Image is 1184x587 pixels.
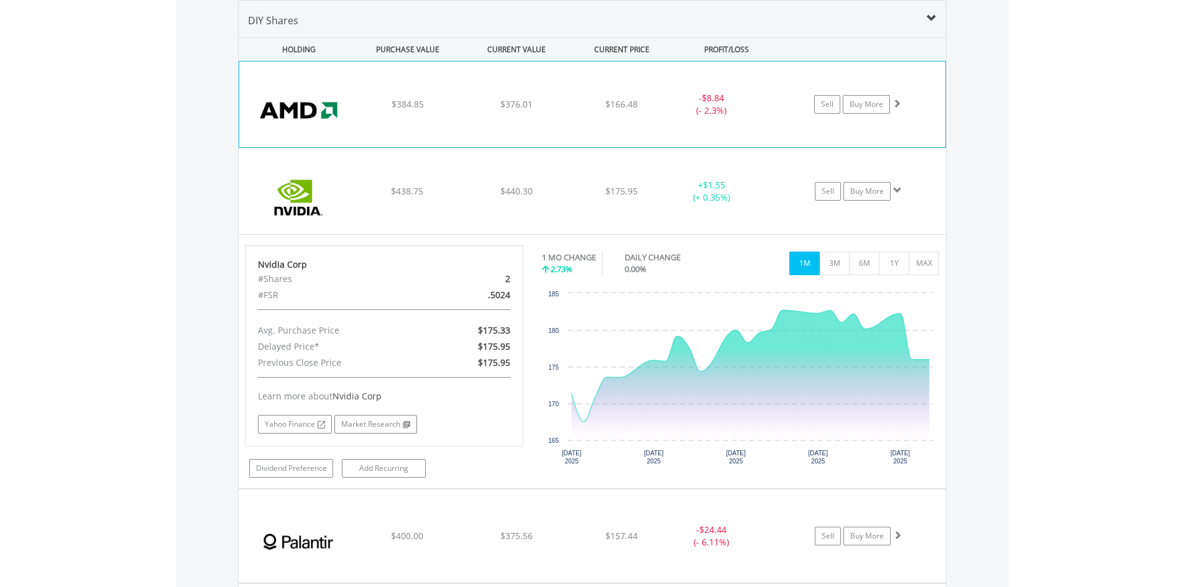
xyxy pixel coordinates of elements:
span: $376.01 [500,98,533,110]
button: 1Y [879,252,909,275]
div: CURRENT VALUE [464,38,570,61]
div: Previous Close Price [249,355,429,371]
text: 185 [548,291,559,298]
span: $175.95 [478,340,510,352]
span: $175.33 [478,324,510,336]
text: [DATE] 2025 [726,450,746,465]
span: $438.75 [391,185,423,197]
div: Nvidia Corp [258,258,510,271]
div: CURRENT PRICE [572,38,671,61]
a: Sell [815,527,841,545]
div: 2 [429,271,519,287]
text: [DATE] 2025 [808,450,828,465]
span: $1.55 [703,179,725,191]
span: $175.95 [605,185,638,197]
div: PROFIT/LOSS [674,38,780,61]
button: MAX [909,252,939,275]
span: $175.95 [478,357,510,368]
div: HOLDING [239,38,352,61]
span: $166.48 [605,98,638,110]
span: $375.56 [500,530,533,542]
img: EQU.US.NVDA.png [245,164,352,231]
text: [DATE] 2025 [890,450,910,465]
a: Buy More [843,95,890,114]
text: 170 [548,401,559,407]
a: Buy More [843,182,891,201]
span: Nvidia Corp [333,390,382,402]
button: 1M [789,252,820,275]
button: 3M [819,252,850,275]
div: Chart. Highcharts interactive chart. [542,287,940,473]
div: + (+ 0.35%) [665,179,759,204]
a: Sell [814,95,840,114]
div: #FSR [249,287,429,303]
span: $24.44 [699,524,727,535]
div: 1 MO CHANGE [542,252,596,263]
text: 165 [548,437,559,444]
a: Dividend Preference [249,459,333,478]
a: Sell [815,182,841,201]
img: EQU.US.PLTR.png [245,505,352,580]
div: .5024 [429,287,519,303]
svg: Interactive chart [542,287,939,473]
div: - (- 2.3%) [664,92,758,117]
a: Market Research [334,415,417,434]
div: Delayed Price* [249,339,429,355]
span: $157.44 [605,530,638,542]
div: PURCHASE VALUE [355,38,461,61]
span: 2.73% [551,263,572,275]
a: Add Recurring [342,459,426,478]
img: EQU.US.AMD.png [246,77,352,144]
a: Buy More [843,527,891,545]
div: DAILY CHANGE [625,252,724,263]
div: Learn more about [258,390,510,403]
text: 180 [548,327,559,334]
text: [DATE] 2025 [562,450,582,465]
div: - (- 6.11%) [665,524,759,548]
span: $440.30 [500,185,533,197]
div: Avg. Purchase Price [249,322,429,339]
text: [DATE] 2025 [644,450,664,465]
text: 175 [548,364,559,371]
span: 0.00% [625,263,646,275]
span: $400.00 [391,530,423,542]
button: 6M [849,252,879,275]
span: $8.84 [702,92,724,104]
span: $384.85 [392,98,424,110]
a: Yahoo Finance [258,415,332,434]
div: #Shares [249,271,429,287]
span: DIY Shares [248,14,298,27]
